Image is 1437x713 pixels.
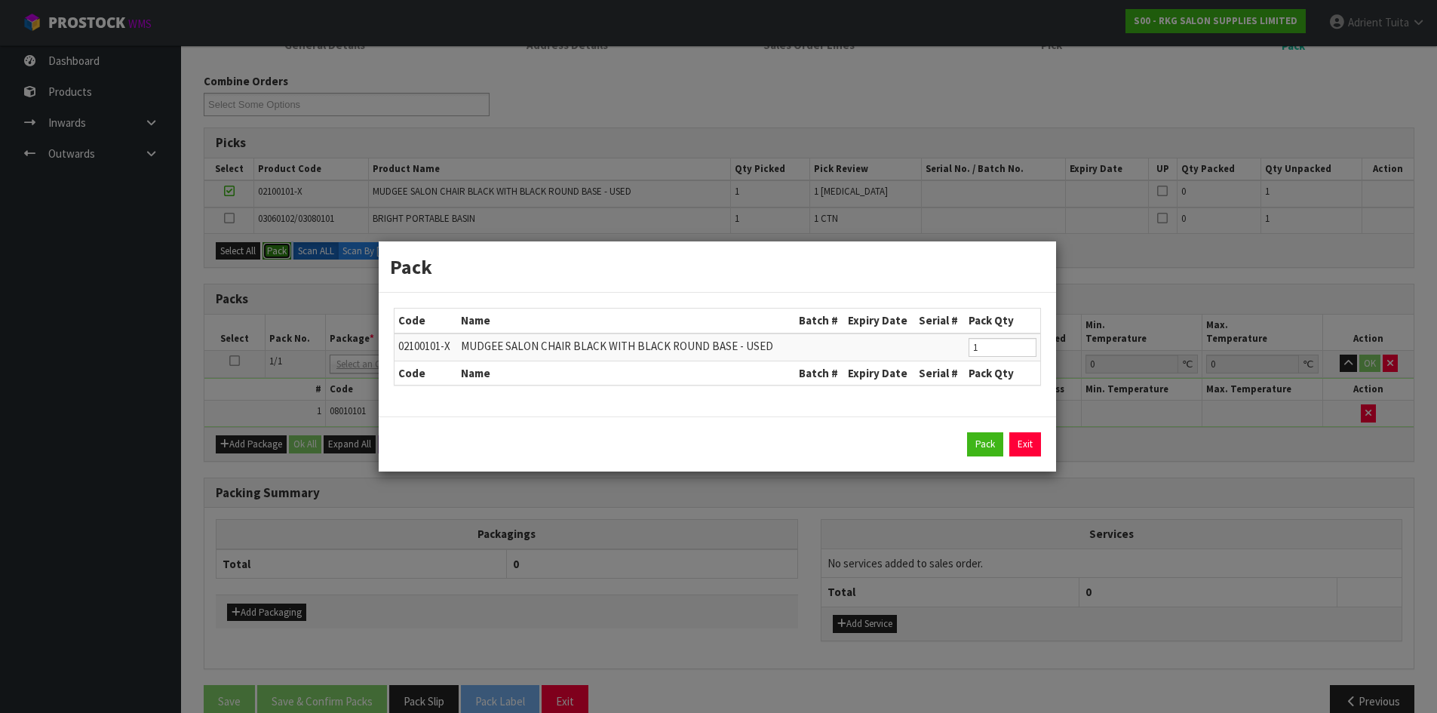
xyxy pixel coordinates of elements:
th: Serial # [915,361,965,385]
th: Batch # [795,361,844,385]
button: Pack [967,432,1003,456]
th: Code [395,309,457,333]
span: MUDGEE SALON CHAIR BLACK WITH BLACK ROUND BASE - USED [461,339,773,353]
th: Batch # [795,309,844,333]
th: Name [457,309,795,333]
a: Exit [1009,432,1041,456]
span: 02100101-X [398,339,450,353]
th: Expiry Date [844,309,915,333]
th: Name [457,361,795,385]
th: Pack Qty [965,361,1040,385]
th: Code [395,361,457,385]
th: Serial # [915,309,965,333]
th: Expiry Date [844,361,915,385]
h3: Pack [390,253,1045,281]
th: Pack Qty [965,309,1040,333]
